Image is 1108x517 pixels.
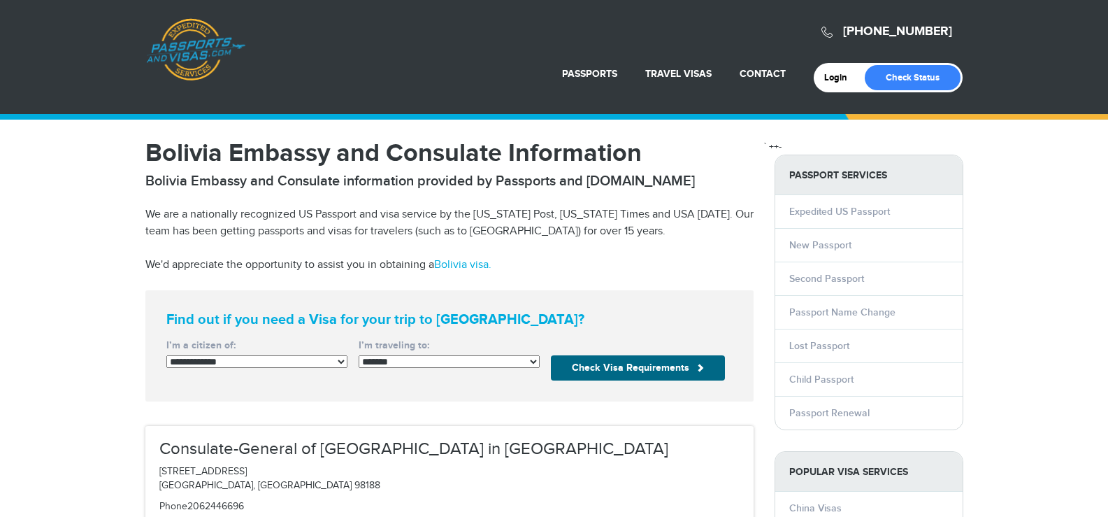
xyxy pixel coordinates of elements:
a: China Visas [789,502,842,514]
h2: Bolivia Embassy and Consulate information provided by Passports and [DOMAIN_NAME] [145,173,754,190]
a: Bolivia visa. [434,258,491,271]
strong: Find out if you need a Visa for your trip to [GEOGRAPHIC_DATA]? [166,311,733,328]
label: I’m a citizen of: [166,339,347,353]
a: Travel Visas [645,68,712,80]
a: Contact [740,68,786,80]
a: Passport Name Change [789,306,895,318]
h3: Consulate-General of [GEOGRAPHIC_DATA] in [GEOGRAPHIC_DATA] [159,440,740,458]
a: Second Passport [789,273,864,285]
a: New Passport [789,239,851,251]
a: Lost Passport [789,340,849,352]
span: Phone [159,501,187,512]
button: Check Visa Requirements [551,355,725,381]
a: Passports [562,68,617,80]
label: I’m traveling to: [359,339,540,353]
a: Login [824,72,857,83]
p: [STREET_ADDRESS] [GEOGRAPHIC_DATA], [GEOGRAPHIC_DATA] 98188 [159,465,740,493]
a: Expedited US Passport [789,206,890,218]
strong: Popular Visa Services [775,452,963,492]
a: Check Status [865,65,960,90]
a: [PHONE_NUMBER] [843,24,952,39]
h1: Bolivia Embassy and Consulate Information [145,141,754,166]
a: Passports & [DOMAIN_NAME] [146,18,245,81]
a: Passport Renewal [789,407,870,419]
strong: PASSPORT SERVICES [775,155,963,195]
p: We are a nationally recognized US Passport and visa service by the [US_STATE] Post, [US_STATE] Ti... [145,206,754,240]
p: We'd appreciate the opportunity to assist you in obtaining a [145,257,754,274]
a: Child Passport [789,374,854,385]
p: 2062446696 [159,500,740,514]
